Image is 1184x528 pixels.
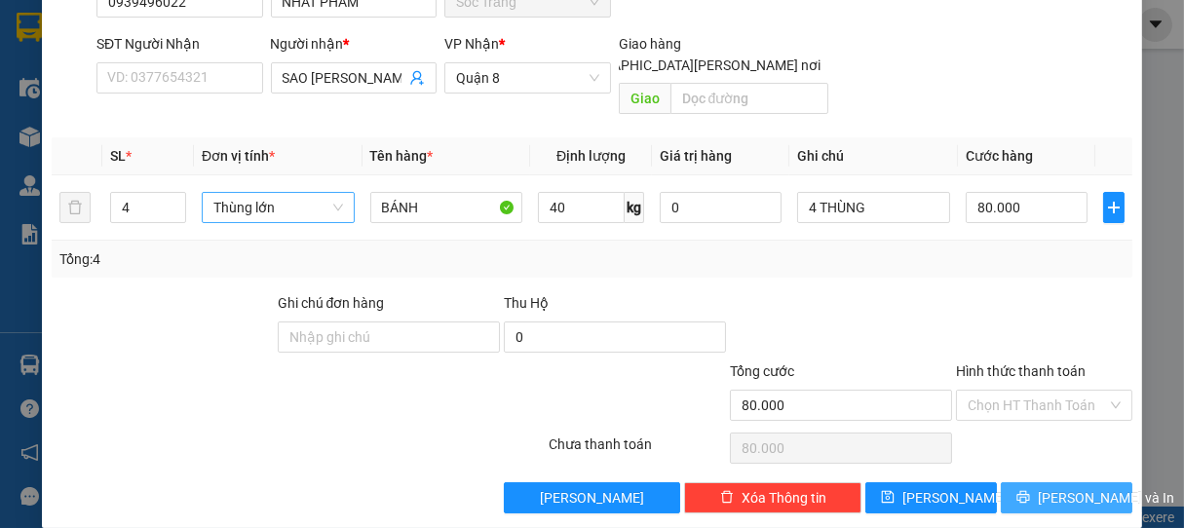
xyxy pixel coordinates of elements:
span: environment [134,131,148,144]
span: [PERSON_NAME] [540,487,644,509]
div: Chưa thanh toán [547,434,728,468]
input: Ghi chú đơn hàng [278,321,500,353]
span: kg [625,192,644,223]
span: Cước hàng [966,148,1033,164]
button: [PERSON_NAME] [504,482,681,513]
img: logo.jpg [10,10,78,78]
span: Tên hàng [370,148,434,164]
input: VD: Bàn, Ghế [370,192,522,223]
span: SL [110,148,126,164]
span: [PERSON_NAME] [902,487,1007,509]
button: printer[PERSON_NAME] và In [1001,482,1132,513]
span: save [881,490,895,506]
span: [GEOGRAPHIC_DATA][PERSON_NAME] nơi [554,55,828,76]
input: 0 [660,192,782,223]
span: Giá trị hàng [660,148,732,164]
span: Tổng cước [730,363,794,379]
span: Giao hàng [619,36,681,52]
span: Định lượng [556,148,626,164]
span: environment [10,131,23,144]
th: Ghi chú [789,137,957,175]
span: delete [720,490,734,506]
span: printer [1016,490,1030,506]
label: Ghi chú đơn hàng [278,295,385,311]
span: VP Nhận [444,36,499,52]
div: Người nhận [271,33,438,55]
span: user-add [409,70,425,86]
li: Vĩnh Thành (Sóc Trăng) [10,10,283,83]
span: Thùng lớn [213,193,342,222]
span: plus [1104,200,1125,215]
span: Xóa Thông tin [742,487,826,509]
li: VP Quận 8 [134,105,259,127]
span: Giao [619,83,670,114]
span: Quận 8 [456,63,599,93]
div: SĐT Người Nhận [96,33,263,55]
input: Dọc đường [670,83,828,114]
button: deleteXóa Thông tin [684,482,861,513]
button: delete [59,192,91,223]
span: [PERSON_NAME] và In [1038,487,1174,509]
input: Ghi Chú [797,192,949,223]
span: Thu Hộ [504,295,549,311]
span: Đơn vị tính [202,148,275,164]
button: save[PERSON_NAME] [865,482,997,513]
button: plus [1103,192,1126,223]
div: Tổng: 4 [59,248,459,270]
li: VP Sóc Trăng [10,105,134,127]
label: Hình thức thanh toán [956,363,1086,379]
